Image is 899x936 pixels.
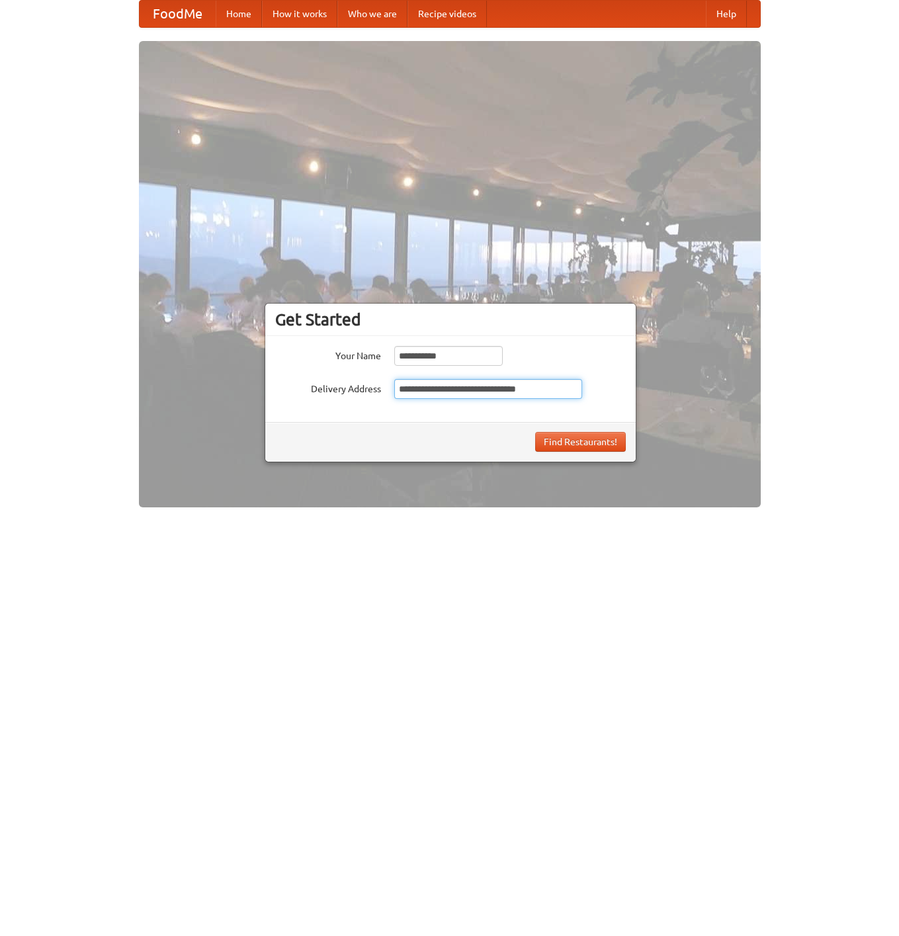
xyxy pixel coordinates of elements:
a: Recipe videos [407,1,487,27]
a: FoodMe [140,1,216,27]
a: How it works [262,1,337,27]
button: Find Restaurants! [535,432,626,452]
a: Who we are [337,1,407,27]
label: Your Name [275,346,381,362]
h3: Get Started [275,310,626,329]
label: Delivery Address [275,379,381,396]
a: Home [216,1,262,27]
a: Help [706,1,747,27]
